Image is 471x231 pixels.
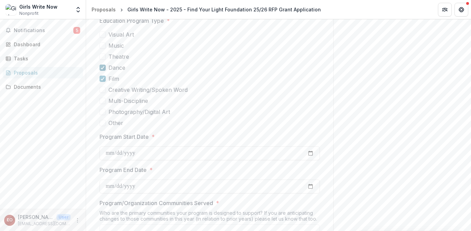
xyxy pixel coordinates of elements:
span: Multi-Discipline [108,97,148,105]
span: Photography/Digital Art [108,108,170,116]
span: 5 [73,27,80,34]
p: [PERSON_NAME] [18,213,54,221]
span: Theatre [108,52,129,61]
a: Proposals [89,4,118,15]
p: Program Start Date [100,133,149,141]
div: Girls Write Now - 2025 - Find Your Light Foundation 25/26 RFP Grant Application [127,6,321,13]
p: User [56,214,71,220]
span: Film [108,75,119,83]
a: Dashboard [3,39,83,50]
span: Creative Writing/Spoken Word [108,86,188,94]
p: Program/Organization Communities Served [100,199,213,207]
span: Music [108,41,124,50]
button: Open entity switcher [73,3,83,17]
div: Girls Write Now [19,3,57,10]
div: Documents [14,83,77,90]
button: More [73,216,82,224]
div: Dashboard [14,41,77,48]
a: Documents [3,81,83,93]
span: Other [108,119,123,127]
a: Proposals [3,67,83,78]
button: Notifications5 [3,25,83,36]
button: Partners [438,3,452,17]
button: Get Help [454,3,468,17]
div: Who are the primary communities your program is designed to support? If you are anticipating chan... [100,210,320,224]
span: Notifications [14,28,73,33]
div: Proposals [14,69,77,76]
span: Dance [108,64,125,72]
p: Program End Date [100,166,147,174]
div: Tasks [14,55,77,62]
nav: breadcrumb [89,4,324,15]
img: Girls Write Now [6,4,17,15]
div: Emily Oppenheimer [7,218,13,222]
p: [EMAIL_ADDRESS][DOMAIN_NAME] [18,221,71,227]
span: Nonprofit [19,10,39,17]
a: Tasks [3,53,83,64]
span: Visual Art [108,30,134,39]
div: Proposals [92,6,116,13]
p: Education Program Type [100,17,164,25]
